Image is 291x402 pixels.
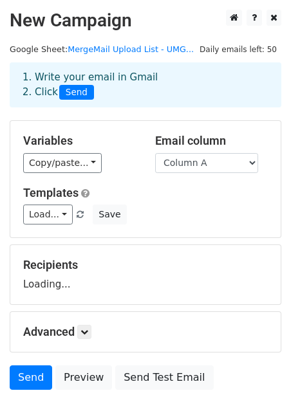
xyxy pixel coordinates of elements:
[10,10,281,32] h2: New Campaign
[59,85,94,100] span: Send
[23,153,102,173] a: Copy/paste...
[23,258,268,291] div: Loading...
[115,365,213,390] a: Send Test Email
[10,365,52,390] a: Send
[13,70,278,100] div: 1. Write your email in Gmail 2. Click
[23,205,73,224] a: Load...
[155,134,268,148] h5: Email column
[195,44,281,54] a: Daily emails left: 50
[23,186,79,199] a: Templates
[55,365,112,390] a: Preview
[93,205,126,224] button: Save
[23,325,268,339] h5: Advanced
[68,44,194,54] a: MergeMail Upload List - UMG...
[23,134,136,148] h5: Variables
[195,42,281,57] span: Daily emails left: 50
[23,258,268,272] h5: Recipients
[10,44,194,54] small: Google Sheet:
